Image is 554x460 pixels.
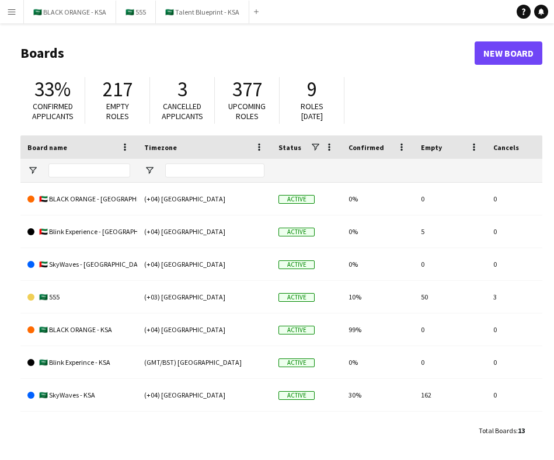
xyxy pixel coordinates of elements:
[27,379,130,412] a: 🇸🇦 SkyWaves - KSA
[342,183,414,215] div: 0%
[278,326,315,334] span: Active
[27,165,38,176] button: Open Filter Menu
[307,76,317,102] span: 9
[228,101,266,121] span: Upcoming roles
[479,426,516,435] span: Total Boards
[342,313,414,346] div: 99%
[48,163,130,177] input: Board name Filter Input
[137,412,271,444] div: (+04) [GEOGRAPHIC_DATA]
[414,281,486,313] div: 50
[144,143,177,152] span: Timezone
[27,248,130,281] a: 🇦🇪 SkyWaves - [GEOGRAPHIC_DATA]
[137,248,271,280] div: (+04) [GEOGRAPHIC_DATA]
[232,76,262,102] span: 377
[342,281,414,313] div: 10%
[414,248,486,280] div: 0
[414,412,486,444] div: 0
[27,143,67,152] span: Board name
[177,76,187,102] span: 3
[137,379,271,411] div: (+04) [GEOGRAPHIC_DATA]
[27,313,130,346] a: 🇸🇦 BLACK ORANGE - KSA
[144,165,155,176] button: Open Filter Menu
[137,346,271,378] div: (GMT/BST) [GEOGRAPHIC_DATA]
[421,143,442,152] span: Empty
[479,419,525,442] div: :
[27,281,130,313] a: 🇸🇦 555
[162,101,203,121] span: Cancelled applicants
[342,248,414,280] div: 0%
[349,143,384,152] span: Confirmed
[342,346,414,378] div: 0%
[137,281,271,313] div: (+03) [GEOGRAPHIC_DATA]
[103,76,133,102] span: 217
[156,1,249,23] button: 🇸🇦 Talent Blueprint - KSA
[278,358,315,367] span: Active
[27,183,130,215] a: 🇦🇪 BLACK ORANGE - [GEOGRAPHIC_DATA]
[34,76,71,102] span: 33%
[278,293,315,302] span: Active
[414,379,486,411] div: 162
[27,215,130,248] a: 🇦🇪 Blink Experience - [GEOGRAPHIC_DATA]
[24,1,116,23] button: 🇸🇦 BLACK ORANGE - KSA
[518,426,525,435] span: 13
[342,412,414,444] div: 100%
[493,143,519,152] span: Cancels
[165,163,264,177] input: Timezone Filter Input
[278,228,315,236] span: Active
[475,41,542,65] a: New Board
[342,379,414,411] div: 30%
[278,391,315,400] span: Active
[137,313,271,346] div: (+04) [GEOGRAPHIC_DATA]
[414,313,486,346] div: 0
[106,101,129,121] span: Empty roles
[116,1,156,23] button: 🇸🇦 555
[278,260,315,269] span: Active
[27,412,130,444] a: 🇸🇦 [GEOGRAPHIC_DATA]
[137,215,271,248] div: (+04) [GEOGRAPHIC_DATA]
[414,215,486,248] div: 5
[137,183,271,215] div: (+04) [GEOGRAPHIC_DATA]
[32,101,74,121] span: Confirmed applicants
[20,44,475,62] h1: Boards
[414,183,486,215] div: 0
[414,346,486,378] div: 0
[278,195,315,204] span: Active
[342,215,414,248] div: 0%
[278,143,301,152] span: Status
[301,101,323,121] span: Roles [DATE]
[27,346,130,379] a: 🇸🇦 Blink Experince - KSA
